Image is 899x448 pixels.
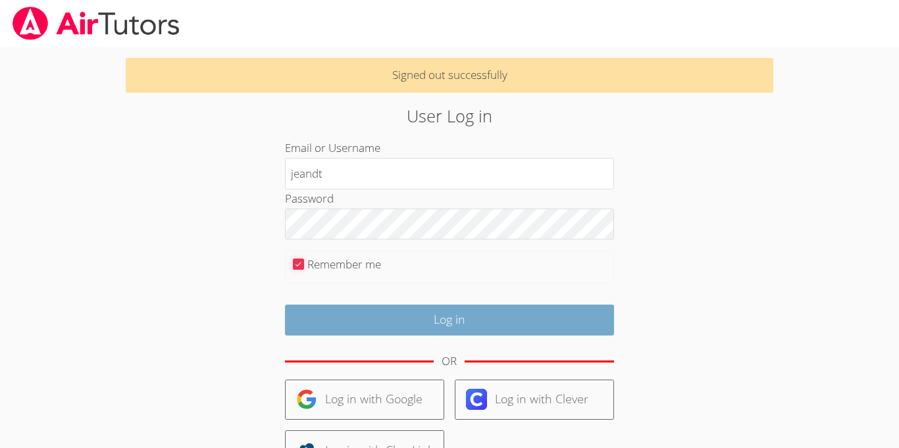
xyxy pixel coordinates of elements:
h2: User Log in [207,103,692,128]
img: google-logo-50288ca7cdecda66e5e0955fdab243c47b7ad437acaf1139b6f446037453330a.svg [296,389,317,410]
a: Log in with Google [285,380,444,420]
img: clever-logo-6eab21bc6e7a338710f1a6ff85c0baf02591cd810cc4098c63d3a4b26e2feb20.svg [466,389,487,410]
img: airtutors_banner-c4298cdbf04f3fff15de1276eac7730deb9818008684d7c2e4769d2f7ddbe033.png [11,7,181,40]
p: Signed out successfully [126,58,773,93]
label: Email or Username [285,140,380,155]
a: Log in with Clever [455,380,614,420]
label: Password [285,191,334,206]
label: Remember me [307,257,381,272]
div: OR [442,352,457,371]
input: Log in [285,305,614,336]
